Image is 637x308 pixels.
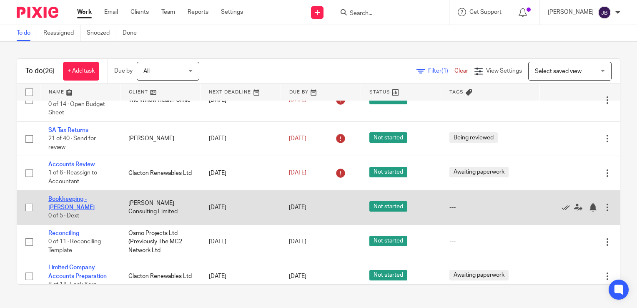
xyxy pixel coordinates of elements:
td: [DATE] [201,190,281,225]
span: 0 of 14 · Open Budget Sheet [48,101,105,116]
td: Clacton Renewables Ltd [120,259,200,293]
p: [PERSON_NAME] [548,8,594,16]
td: [DATE] [201,225,281,259]
span: Awaiting paperwork [449,270,509,280]
span: (26) [43,68,55,74]
a: + Add task [63,62,99,81]
a: To do [17,25,37,41]
span: [DATE] [289,273,306,279]
a: Done [123,25,143,41]
span: [DATE] [289,97,306,103]
div: --- [449,237,532,246]
p: Due by [114,67,133,75]
span: Not started [369,236,407,246]
img: Pixie [17,7,58,18]
span: [DATE] [289,239,306,245]
span: 0 of 5 · Dext [48,213,79,219]
a: Work [77,8,92,16]
span: Not started [369,201,407,212]
span: (1) [441,68,448,74]
span: Filter [428,68,454,74]
span: Not started [369,132,407,143]
td: Clacton Renewables Ltd [120,156,200,190]
span: 8 of 14 · Lock Xero [48,282,97,288]
a: Team [161,8,175,16]
img: svg%3E [598,6,611,19]
span: Get Support [469,9,502,15]
a: Reconciling [48,230,79,236]
td: [DATE] [201,259,281,293]
a: Bookkeeping - [PERSON_NAME] [48,196,95,210]
a: Settings [221,8,243,16]
div: --- [449,203,532,212]
td: [PERSON_NAME] [120,121,200,156]
td: [DATE] [201,156,281,190]
a: Reassigned [43,25,80,41]
span: Being reviewed [449,132,498,143]
a: Reports [188,8,208,16]
a: Mark as done [562,203,574,212]
td: [DATE] [201,121,281,156]
a: SA Tax Returns [48,127,88,133]
td: [PERSON_NAME] Consulting Limited [120,190,200,225]
a: Clients [130,8,149,16]
span: 21 of 40 · Send for review [48,136,96,150]
span: Not started [369,167,407,177]
span: [DATE] [289,204,306,210]
span: Awaiting paperwork [449,167,509,177]
span: Select saved view [535,68,582,74]
span: Tags [449,90,464,94]
span: 0 of 11 · Reconciling Template [48,239,101,253]
a: Limited Company Accounts Preparation [48,265,107,279]
span: All [143,68,150,74]
span: 1 of 6 · Reassign to Accountant [48,170,97,185]
span: [DATE] [289,170,306,176]
a: Clear [454,68,468,74]
a: Snoozed [87,25,116,41]
a: Accounts Review [48,162,95,167]
span: Not started [369,270,407,280]
span: View Settings [486,68,522,74]
a: Email [104,8,118,16]
td: Osmo Projects Ltd (Previously The MC2 Network Ltd [120,225,200,259]
span: [DATE] [289,136,306,141]
input: Search [349,10,424,18]
h1: To do [25,67,55,76]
